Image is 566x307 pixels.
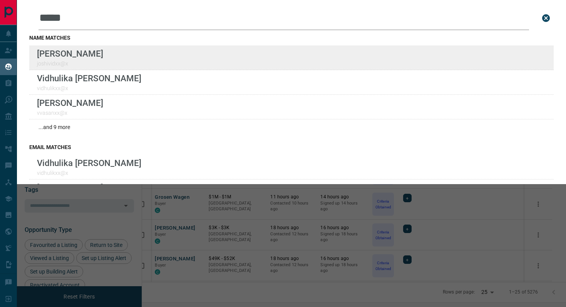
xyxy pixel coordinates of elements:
[29,119,554,135] div: ...and 9 more
[37,49,103,59] p: [PERSON_NAME]
[37,60,103,67] p: joshividxx@x
[29,35,554,41] h3: name matches
[37,73,141,83] p: Vidhulika [PERSON_NAME]
[37,158,141,168] p: Vidhulika [PERSON_NAME]
[29,144,554,150] h3: email matches
[538,10,554,26] button: close search bar
[37,85,141,91] p: vidhulikxx@x
[37,98,103,108] p: [PERSON_NAME]
[37,110,103,116] p: vvasanxx@x
[37,170,141,176] p: vidhulikxx@x
[37,183,103,193] p: [PERSON_NAME]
